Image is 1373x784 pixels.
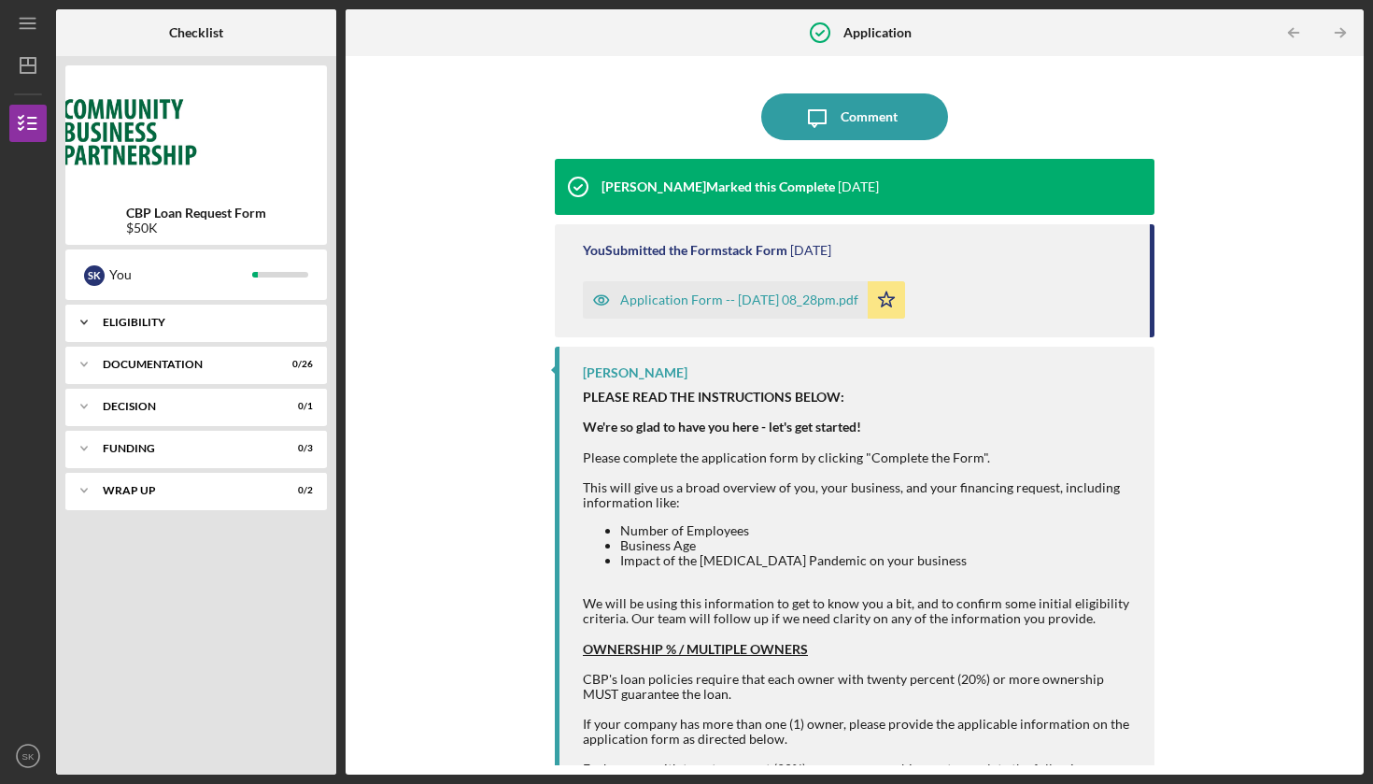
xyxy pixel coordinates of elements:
[761,93,948,140] button: Comment
[583,281,905,319] button: Application Form -- [DATE] 08_28pm.pdf
[583,365,687,380] div: [PERSON_NAME]
[65,75,327,187] img: Product logo
[583,717,1136,747] div: If your company has more than one (1) owner, please provide the applicable information on the app...
[583,762,1136,777] div: Each owner with twenty percent (20%) or more ownership must complete the following:
[620,523,1136,538] li: Number of Employees
[279,359,313,370] div: 0 / 26
[103,359,266,370] div: Documentation
[583,641,808,657] strong: OWNERSHIP % / MULTIPLE OWNERS
[103,401,266,412] div: Decision
[843,25,912,40] b: Application
[583,389,844,405] strong: PLEASE READ THE INSTRUCTIONS BELOW:
[169,25,223,40] b: Checklist
[279,485,313,496] div: 0 / 2
[602,179,835,194] div: [PERSON_NAME] Marked this Complete
[841,93,898,140] div: Comment
[583,672,1136,702] div: CBP's loan policies require that each owner with twenty percent (20%) or more ownership MUST guar...
[9,737,47,775] button: SK
[790,243,831,258] time: 2025-08-07 00:28
[279,443,313,454] div: 0 / 3
[279,401,313,412] div: 0 / 1
[103,317,304,328] div: Eligibility
[84,265,105,286] div: S K
[103,443,266,454] div: Funding
[22,751,35,762] text: SK
[620,292,858,307] div: Application Form -- [DATE] 08_28pm.pdf
[126,221,266,235] div: $50K
[620,553,1136,568] li: Impact of the [MEDICAL_DATA] Pandemic on your business
[126,206,266,221] b: CBP Loan Request Form
[109,259,252,291] div: You
[583,420,1136,626] div: Please complete the application form by clicking "Complete the Form". This will give us a broad o...
[620,538,1136,553] li: Business Age
[583,243,787,258] div: You Submitted the Formstack Form
[838,179,879,194] time: 2025-08-08 20:45
[583,419,861,435] strong: We're so glad to have you here - let's get started!
[103,485,266,496] div: Wrap up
